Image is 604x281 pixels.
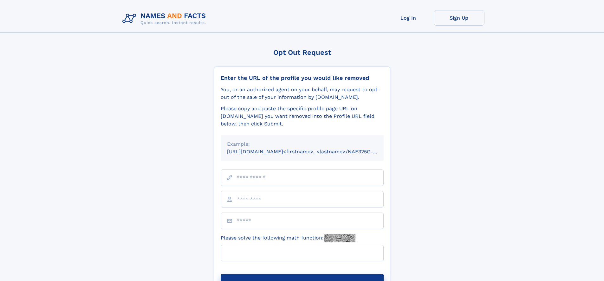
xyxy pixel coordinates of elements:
[120,10,211,27] img: Logo Names and Facts
[221,74,384,81] div: Enter the URL of the profile you would like removed
[214,48,390,56] div: Opt Out Request
[227,149,396,155] small: [URL][DOMAIN_NAME]<firstname>_<lastname>/NAF325G-xxxxxxxx
[221,234,355,242] label: Please solve the following math function:
[434,10,484,26] a: Sign Up
[221,105,384,128] div: Please copy and paste the specific profile page URL on [DOMAIN_NAME] you want removed into the Pr...
[227,140,377,148] div: Example:
[383,10,434,26] a: Log In
[221,86,384,101] div: You, or an authorized agent on your behalf, may request to opt-out of the sale of your informatio...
